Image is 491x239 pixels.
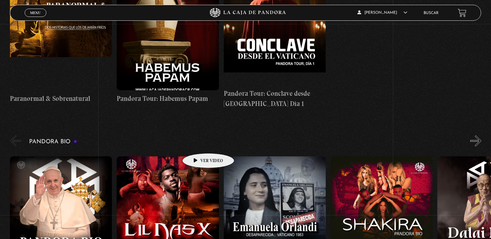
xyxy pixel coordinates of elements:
[224,88,326,108] h4: Pandora Tour: Conclave desde [GEOGRAPHIC_DATA] Dia 1
[470,135,481,146] button: Next
[10,135,21,146] button: Previous
[28,16,43,21] span: Cerrar
[458,8,466,17] a: View your shopping cart
[29,139,77,145] h3: Pandora Bio
[10,93,112,104] h4: Paranormal & Sobrenatural
[30,11,41,15] span: Menu
[424,11,439,15] a: Buscar
[117,93,219,104] h4: Pandora Tour: Habemus Papam
[357,11,407,15] span: [PERSON_NAME]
